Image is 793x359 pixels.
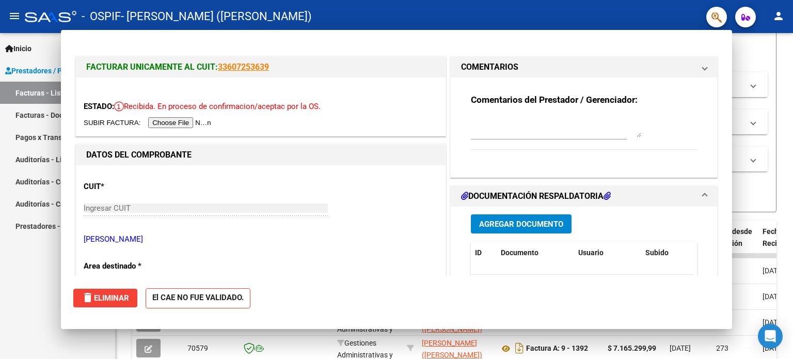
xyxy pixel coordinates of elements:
span: 70579 [187,344,208,352]
button: Agregar Documento [471,214,572,233]
mat-icon: delete [82,291,94,304]
button: Eliminar [73,289,137,307]
span: Usuario [578,248,604,257]
span: Eliminar [82,293,129,303]
span: - [PERSON_NAME] ([PERSON_NAME]) [121,5,312,28]
datatable-header-cell: ID [471,242,497,264]
span: [DATE] [763,267,784,275]
p: [PERSON_NAME] [84,233,438,245]
span: - OSPIF [82,5,121,28]
div: Open Intercom Messenger [758,324,783,349]
span: [PERSON_NAME] ([PERSON_NAME]) [422,339,482,359]
span: Prestadores / Proveedores [5,65,99,76]
datatable-header-cell: Documento [497,242,574,264]
div: COMENTARIOS [451,77,717,177]
strong: $ 7.165.299,99 [608,344,656,352]
span: ID [475,248,482,257]
span: Documento [501,248,538,257]
strong: DATOS DEL COMPROBANTE [86,150,192,160]
span: Recibida. En proceso de confirmacion/aceptac por la OS. [114,102,321,111]
i: Descargar documento [513,340,526,356]
datatable-header-cell: Subido [641,242,693,264]
span: ESTADO: [84,102,114,111]
mat-expansion-panel-header: COMENTARIOS [451,57,717,77]
datatable-header-cell: Acción [693,242,744,264]
span: Subido [645,248,669,257]
h1: DOCUMENTACIÓN RESPALDATORIA [461,190,611,202]
span: Inicio [5,43,31,54]
h1: COMENTARIOS [461,61,518,73]
span: [DATE] [763,318,784,326]
span: Agregar Documento [479,220,563,229]
mat-expansion-panel-header: DOCUMENTACIÓN RESPALDATORIA [451,186,717,207]
mat-icon: person [772,10,785,22]
span: FACTURAR UNICAMENTE AL CUIT: [86,62,218,72]
div: 20317075430 [422,337,491,359]
p: CUIT [84,181,190,193]
datatable-header-cell: Días desde Emisión [712,221,758,266]
span: Gestiones Administrativas y Otros [337,313,393,345]
mat-icon: menu [8,10,21,22]
div: No data to display [471,275,693,301]
strong: El CAE NO FUE VALIDADO. [146,288,250,308]
span: [DATE] [670,344,691,352]
span: Días desde Emisión [716,227,752,247]
span: [DATE] [763,292,784,301]
strong: Comentarios del Prestador / Gerenciador: [471,95,638,105]
datatable-header-cell: Usuario [574,242,641,264]
span: Fecha Recibido [763,227,791,247]
a: 33607253639 [218,62,269,72]
span: 273 [716,344,728,352]
strong: Factura A: 9 - 1392 [526,345,588,353]
p: Area destinado * [84,260,190,272]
